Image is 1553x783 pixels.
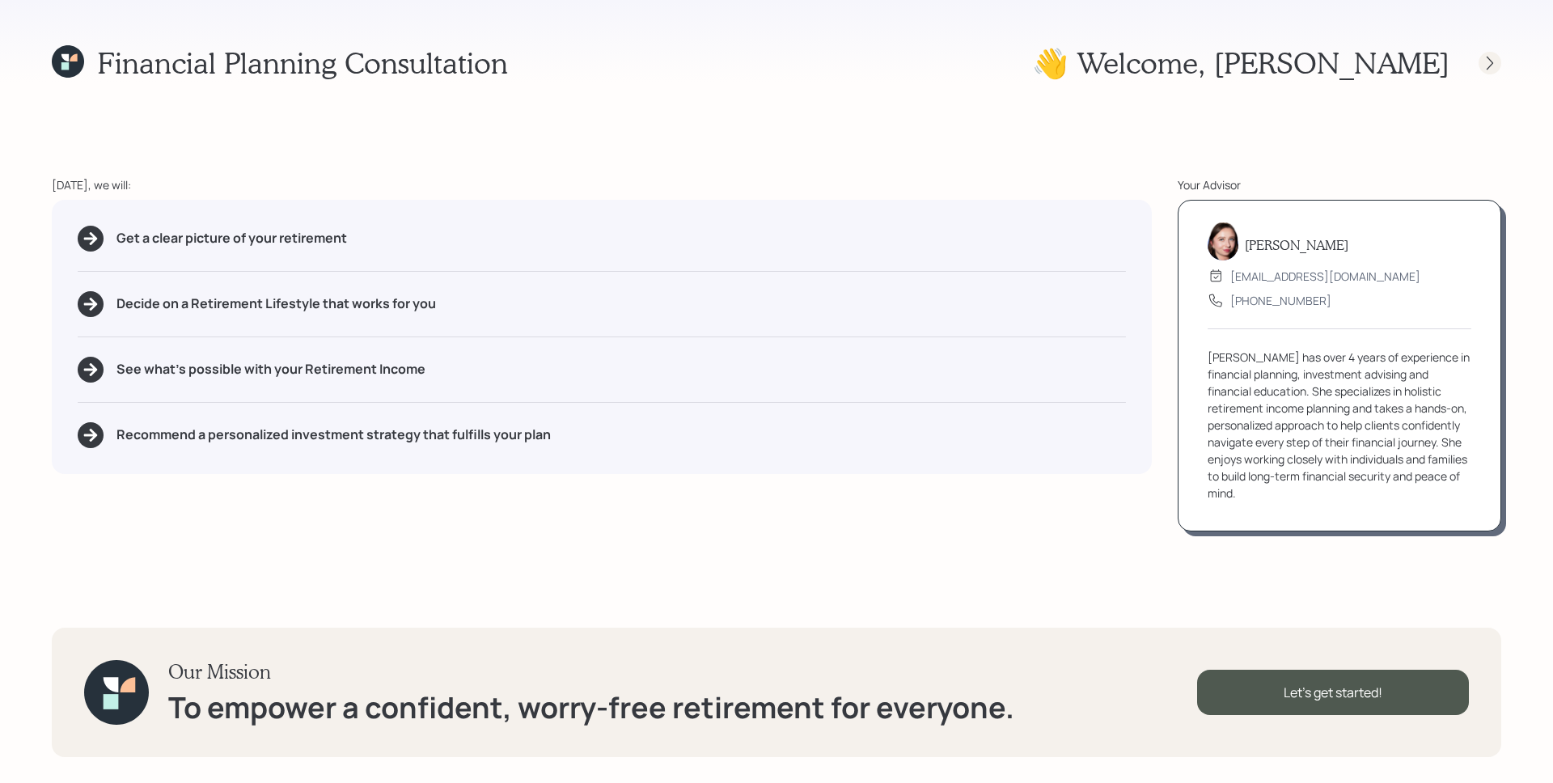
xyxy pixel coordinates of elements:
[1245,237,1348,252] h5: [PERSON_NAME]
[52,176,1152,193] div: [DATE], we will:
[168,690,1014,725] h1: To empower a confident, worry-free retirement for everyone.
[1230,292,1331,309] div: [PHONE_NUMBER]
[1208,349,1471,502] div: [PERSON_NAME] has over 4 years of experience in financial planning, investment advising and finan...
[1208,222,1238,260] img: aleksandra-headshot.png
[116,362,425,377] h5: See what's possible with your Retirement Income
[97,45,508,80] h1: Financial Planning Consultation
[1178,176,1501,193] div: Your Advisor
[116,296,436,311] h5: Decide on a Retirement Lifestyle that works for you
[116,231,347,246] h5: Get a clear picture of your retirement
[1032,45,1449,80] h1: 👋 Welcome , [PERSON_NAME]
[1230,268,1420,285] div: [EMAIL_ADDRESS][DOMAIN_NAME]
[168,660,1014,684] h3: Our Mission
[116,427,551,442] h5: Recommend a personalized investment strategy that fulfills your plan
[1197,670,1469,715] div: Let's get started!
